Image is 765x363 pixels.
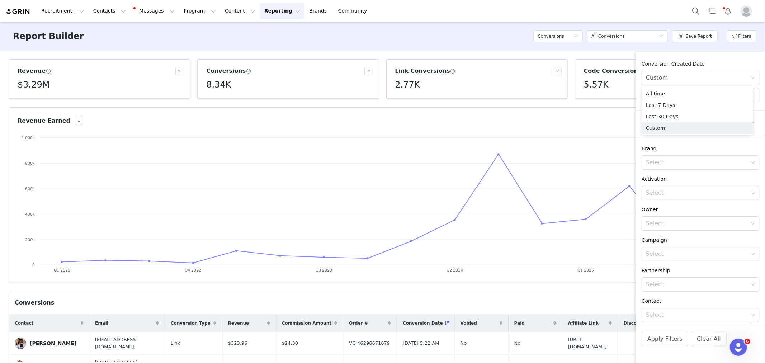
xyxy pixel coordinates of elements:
[514,320,525,326] span: Paid
[54,268,70,273] text: Q1 2022
[25,161,35,166] text: 800k
[18,78,49,91] h5: $3.29M
[642,236,759,244] div: Campaign
[395,78,420,91] h5: 2.77K
[538,31,564,42] h5: Conversions
[15,338,84,349] a: [PERSON_NAME]
[403,340,439,347] span: [DATE] 5:22 AM
[642,145,759,152] div: Brand
[221,3,260,19] button: Content
[646,281,749,288] div: Select
[25,212,35,217] text: 400k
[206,67,251,75] h3: Conversions
[514,340,521,347] span: No
[461,320,477,326] span: Voided
[568,320,599,326] span: Affiliate Link
[447,268,463,273] text: Q2 2024
[741,5,752,17] img: placeholder-profile.jpg
[751,221,755,226] i: icon: down
[37,3,89,19] button: Recruitment
[642,175,759,183] div: Activation
[736,5,759,17] button: Profile
[646,250,749,258] div: Select
[568,336,612,350] span: [URL][DOMAIN_NAME]
[15,338,26,349] img: 87236c0e-e236-4872-bff5-00db38a0a5ed.jpg
[131,3,179,19] button: Messages
[171,320,211,326] span: Conversion Type
[751,160,755,165] i: icon: down
[461,340,467,347] span: No
[30,340,76,346] div: [PERSON_NAME]
[642,122,753,134] li: Custom
[395,67,456,75] h3: Link Conversions
[720,3,736,19] button: Notifications
[316,268,332,273] text: Q3 2023
[751,282,755,287] i: icon: down
[584,78,609,91] h5: 5.57K
[95,320,108,326] span: Email
[578,268,594,273] text: Q1 2025
[584,67,647,75] h3: Code Conversions
[15,298,54,307] div: Conversions
[185,268,201,273] text: Q4 2022
[745,339,750,344] span: 6
[642,88,753,99] li: All time
[727,30,756,42] button: Filters
[349,320,368,326] span: Order #
[25,186,35,191] text: 600k
[642,111,753,122] li: Last 30 Days
[334,3,375,19] a: Community
[642,267,759,274] div: Partnership
[18,117,70,125] h3: Revenue Earned
[179,3,220,19] button: Program
[751,191,755,196] i: icon: down
[32,262,35,267] text: 0
[642,297,759,305] div: Contact
[646,189,749,197] div: Select
[751,252,755,257] i: icon: down
[349,340,390,347] span: VG 46296671679
[282,320,331,326] span: Commission Amount
[646,71,668,85] div: Custom
[6,8,31,15] img: grin logo
[672,30,718,42] button: Save Report
[704,3,720,19] a: Tasks
[730,339,747,356] iframe: Intercom live chat
[688,3,704,19] button: Search
[282,340,298,347] span: $24.30
[691,332,727,346] button: Clear All
[22,135,35,140] text: 1 000k
[646,220,747,227] div: Select
[642,332,688,346] button: Apply Filters
[260,3,304,19] button: Reporting
[18,67,51,75] h3: Revenue
[403,320,443,326] span: Conversion Date
[206,78,231,91] h5: 8.34K
[25,237,35,242] text: 200k
[646,311,749,319] div: Select
[624,320,658,326] span: Discount Code
[15,320,33,326] span: Contact
[646,159,749,166] div: Select
[591,31,624,42] div: All Conversions
[13,30,84,43] h3: Report Builder
[642,99,753,111] li: Last 7 Days
[642,206,759,213] div: Owner
[95,336,159,350] span: [EMAIL_ADDRESS][DOMAIN_NAME]
[171,340,180,347] span: Link
[642,61,705,67] span: Conversion Created Date
[228,340,247,347] span: $323.96
[228,320,249,326] span: Revenue
[305,3,333,19] a: Brands
[751,76,755,81] i: icon: down
[751,313,755,318] i: icon: down
[659,34,664,39] i: icon: down
[574,34,579,39] i: icon: down
[89,3,130,19] button: Contacts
